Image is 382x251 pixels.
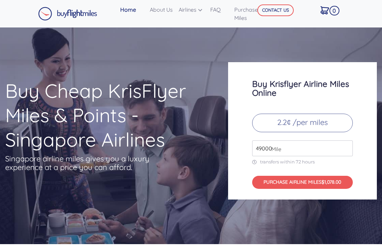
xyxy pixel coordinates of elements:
[5,79,201,152] h1: Buy Cheap KrisFlyer Miles & Points - Singapore Airlines
[252,159,353,165] p: transfers within 72 hours
[147,3,176,16] a: About Us
[38,5,97,22] a: Buy Flight Miles Logo
[322,179,341,185] span: $1,078.00
[207,3,232,16] a: FAQ
[117,3,147,16] a: Home
[252,176,353,189] button: PURCHASE AIRLINE MILES$1,078.00
[257,4,294,16] button: CONTACT US
[176,3,207,16] a: Airlines
[232,3,269,25] a: Purchase Miles
[329,6,339,15] span: 0
[5,155,160,172] p: Singapore airline miles gives you a luxury experience at a price you can afford.
[252,79,353,97] h3: Buy Krisflyer Airline Miles Online
[268,145,281,153] span: Mile
[252,114,353,132] p: 2.2¢ /per miles
[38,7,97,21] img: Buy Flight Miles Logo
[318,3,339,17] a: 0
[321,6,329,14] img: Cart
